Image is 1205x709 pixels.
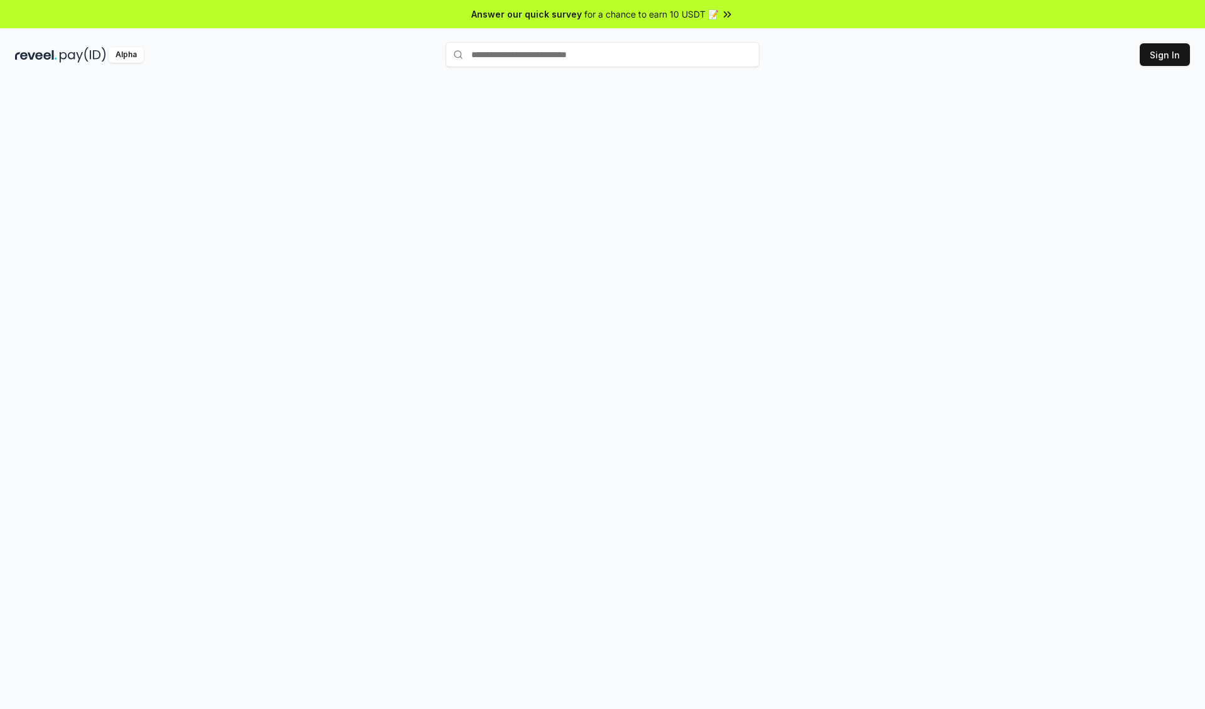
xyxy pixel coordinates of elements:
img: reveel_dark [15,47,57,63]
div: Alpha [109,47,144,63]
img: pay_id [60,47,106,63]
span: Answer our quick survey [471,8,582,21]
span: for a chance to earn 10 USDT 📝 [584,8,719,21]
button: Sign In [1140,43,1190,66]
